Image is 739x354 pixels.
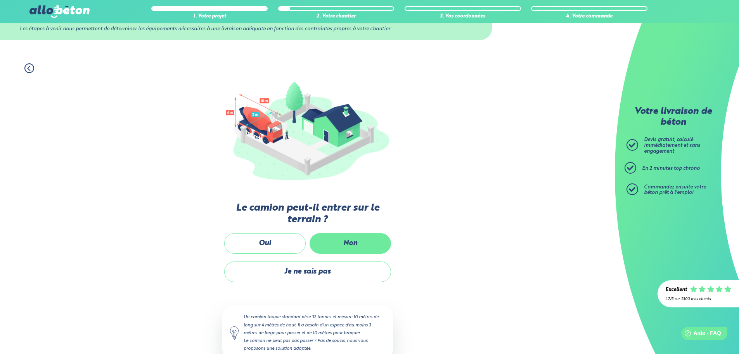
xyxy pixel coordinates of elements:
[278,14,395,19] div: 2. Votre chantier
[644,137,700,153] span: Devis gratuit, calculé immédiatement et sans engagement
[29,5,89,18] img: allobéton
[310,233,391,254] label: Non
[628,106,718,128] p: Votre livraison de béton
[531,14,647,19] div: 4. Votre commande
[670,324,730,345] iframe: Help widget launcher
[642,166,700,171] span: En 2 minutes top chrono
[644,185,706,195] span: Commandez ensuite votre béton prêt à l'emploi
[20,26,472,32] div: Les étapes à venir nous permettent de déterminer les équipements nécessaires à une livraison adéq...
[405,14,521,19] div: 3. Vos coordonnées
[224,262,391,282] label: Je ne sais pas
[665,287,687,293] div: Excellent
[224,233,306,254] label: Oui
[151,14,268,19] div: 1. Votre projet
[665,297,731,301] div: 4.7/5 sur 2300 avis clients
[222,202,393,225] label: Le camion peut-il entrer sur le terrain ?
